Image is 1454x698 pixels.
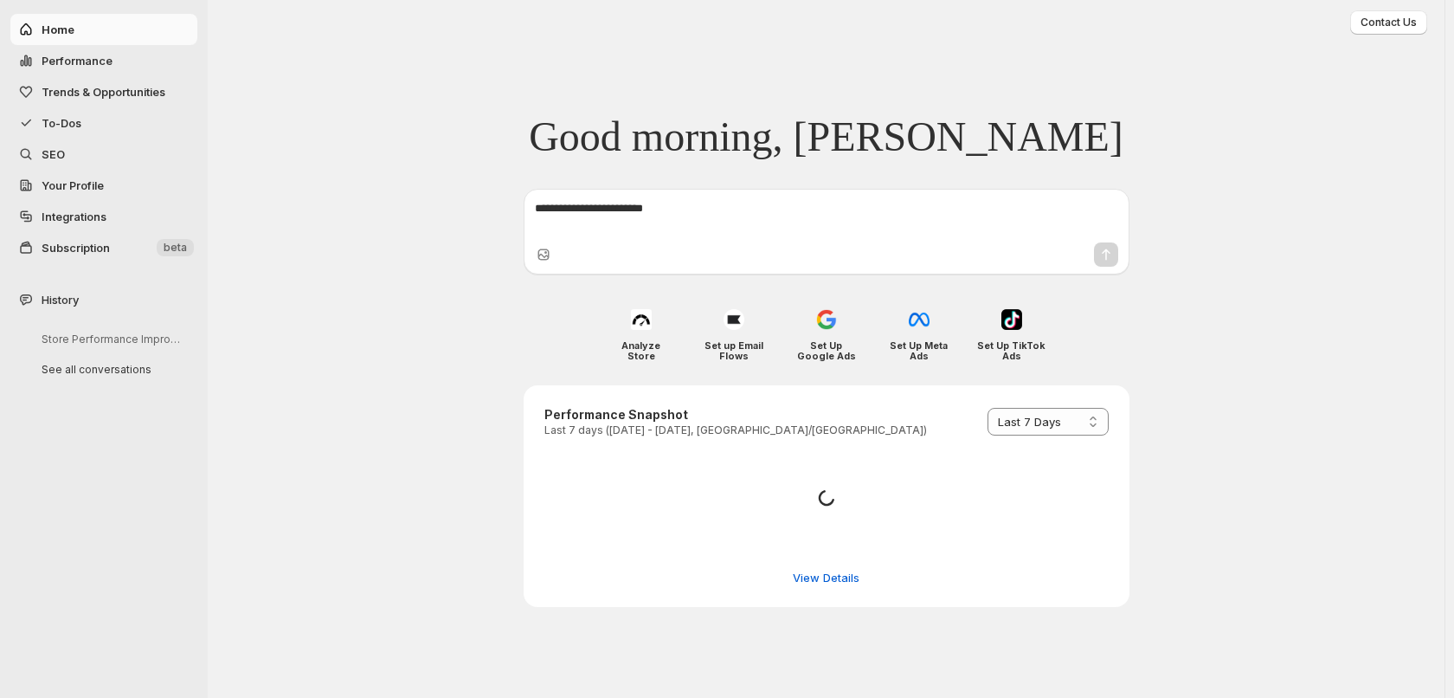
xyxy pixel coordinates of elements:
span: Contact Us [1361,16,1417,29]
h3: Performance Snapshot [544,406,927,423]
button: Upload image [535,246,552,263]
img: Set Up Meta Ads icon [909,309,930,330]
img: Set up Email Flows icon [724,309,744,330]
span: History [42,291,79,308]
button: See all conversations [28,356,192,383]
span: Good morning, [PERSON_NAME] [529,112,1123,162]
span: Home [42,23,74,36]
span: SEO [42,147,65,161]
button: To-Dos [10,107,197,139]
button: Subscription [10,232,197,263]
span: View Details [793,569,859,586]
h4: Set Up Meta Ads [885,340,953,361]
img: Set Up Google Ads icon [816,309,837,330]
span: To-Dos [42,116,81,130]
span: Trends & Opportunities [42,85,165,99]
img: Analyze Store icon [631,309,652,330]
span: Integrations [42,210,106,223]
span: beta [164,241,187,255]
button: View detailed performance [782,564,870,591]
span: Your Profile [42,178,104,192]
button: Performance [10,45,197,76]
button: Home [10,14,197,45]
a: Integrations [10,201,197,232]
button: Contact Us [1350,10,1427,35]
button: Trends & Opportunities [10,76,197,107]
a: Your Profile [10,170,197,201]
h4: Set up Email Flows [699,340,768,361]
h4: Set Up TikTok Ads [977,340,1045,361]
h4: Set Up Google Ads [792,340,860,361]
span: Performance [42,54,113,68]
span: Subscription [42,241,110,255]
button: Store Performance Improvement Strategy [28,326,192,352]
img: Set Up TikTok Ads icon [1001,309,1022,330]
p: Last 7 days ([DATE] - [DATE], [GEOGRAPHIC_DATA]/[GEOGRAPHIC_DATA]) [544,423,927,437]
a: SEO [10,139,197,170]
h4: Analyze Store [607,340,675,361]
